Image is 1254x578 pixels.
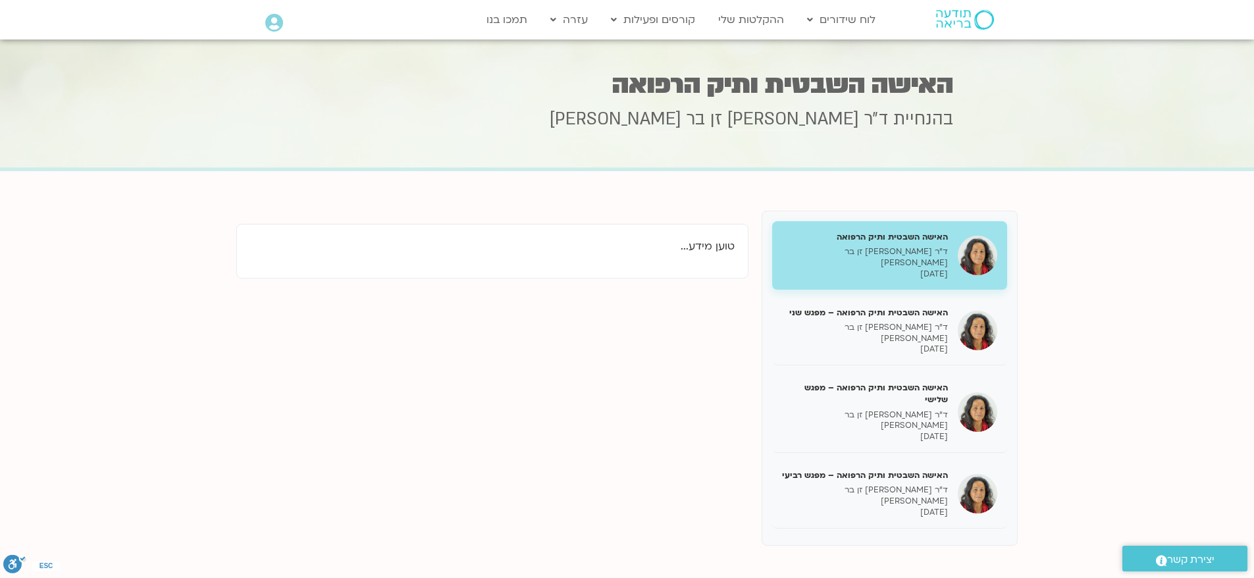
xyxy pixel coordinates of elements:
a: ההקלטות שלי [712,7,791,32]
a: קורסים ופעילות [604,7,702,32]
h5: האישה השבטית ותיק הרפואה [782,231,948,243]
img: האישה השבטית ותיק הרפואה [958,236,997,275]
p: ד״ר [PERSON_NAME] זן בר [PERSON_NAME] [782,322,948,344]
a: לוח שידורים [800,7,882,32]
span: בהנחיית [893,107,953,131]
p: ד״ר [PERSON_NAME] זן בר [PERSON_NAME] [782,246,948,269]
p: ד״ר [PERSON_NAME] זן בר [PERSON_NAME] [782,485,948,507]
img: האישה השבטית ותיק הרפואה – מפגש שני [958,311,997,350]
a: עזרה [544,7,594,32]
h5: האישה השבטית ותיק הרפואה – מפגש שני [782,307,948,319]
h1: האישה השבטית ותיק הרפואה [301,72,953,97]
img: האישה השבטית ותיק הרפואה – מפגש שלישי [958,392,997,432]
p: טוען מידע... [250,238,735,255]
img: תודעה בריאה [936,10,994,30]
p: [DATE] [782,269,948,280]
span: יצירת קשר [1167,551,1215,569]
p: ד״ר [PERSON_NAME] זן בר [PERSON_NAME] [782,409,948,432]
img: האישה השבטית ותיק הרפואה – מפגש רביעי [958,474,997,513]
h5: האישה השבטית ותיק הרפואה – מפגש רביעי [782,469,948,481]
p: [DATE] [782,344,948,355]
p: [DATE] [782,507,948,518]
a: תמכו בנו [480,7,534,32]
a: יצירת קשר [1122,546,1247,571]
h5: האישה השבטית ותיק הרפואה – מפגש שלישי [782,382,948,406]
p: [DATE] [782,431,948,442]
